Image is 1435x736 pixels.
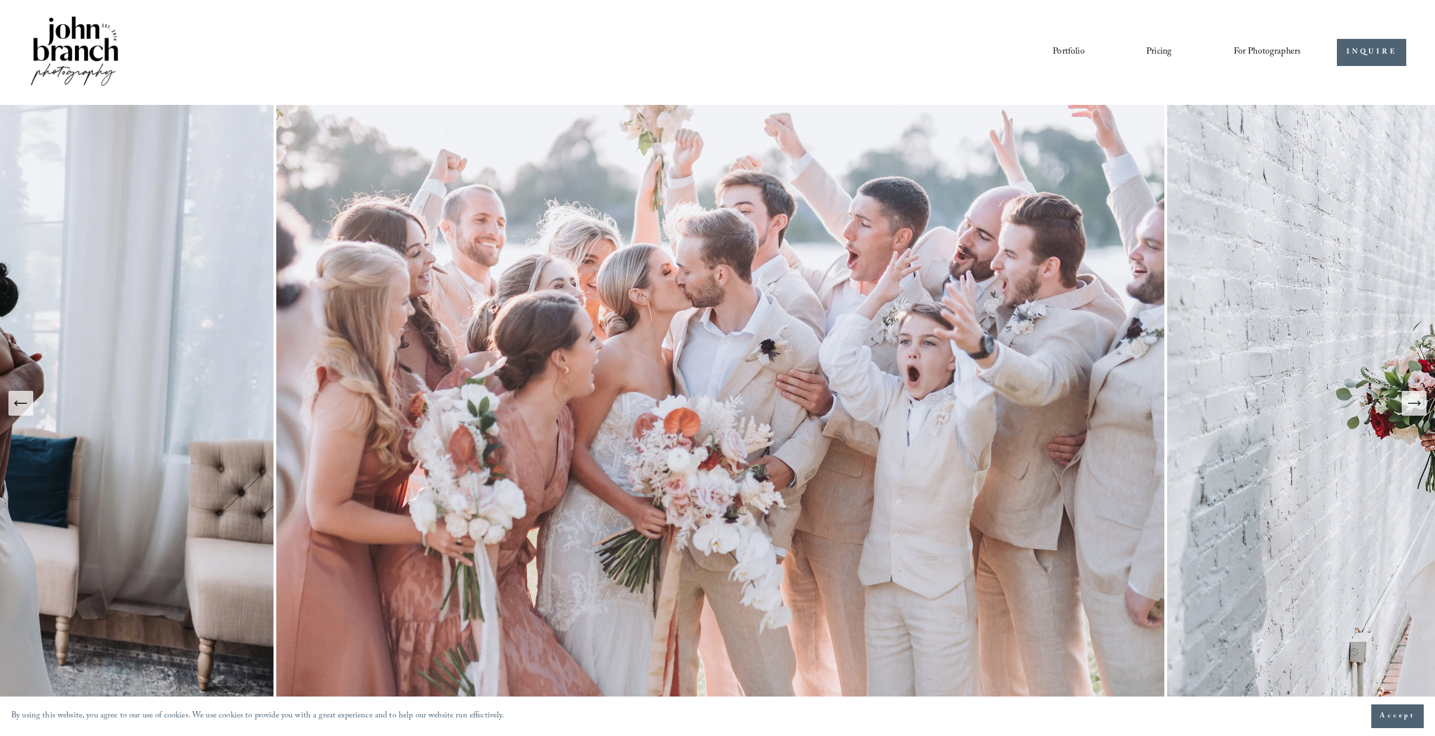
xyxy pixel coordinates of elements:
a: Portfolio [1053,43,1084,62]
span: For Photographers [1234,43,1301,61]
img: John Branch IV Photography [29,14,120,90]
button: Previous Slide [8,391,33,416]
span: Accept [1380,711,1415,722]
button: Next Slide [1402,391,1427,416]
img: A wedding party celebrating outdoors, featuring a bride and groom kissing amidst cheering bridesm... [273,105,1167,701]
a: INQUIRE [1337,39,1406,67]
a: folder dropdown [1234,43,1301,62]
a: Pricing [1146,43,1172,62]
button: Accept [1371,704,1424,728]
p: By using this website, you agree to our use of cookies. We use cookies to provide you with a grea... [11,708,505,725]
